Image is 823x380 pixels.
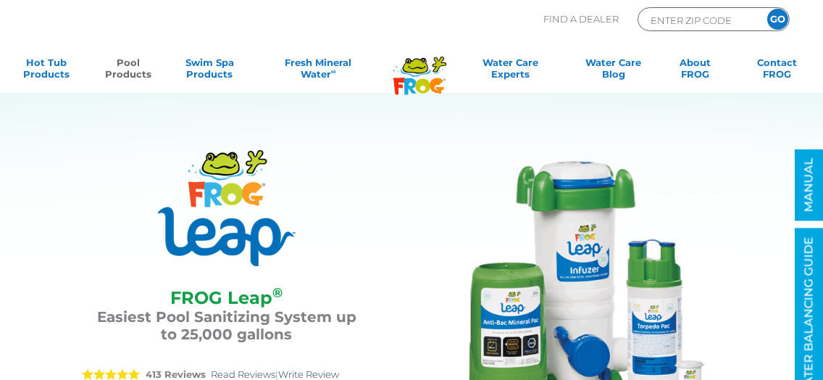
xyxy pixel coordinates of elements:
a: Swim SpaProducts [177,57,241,86]
h3: Easiest Pool Sanitizing System up to 25,000 gallons [96,308,356,343]
img: Frog Products Logo [385,38,454,95]
a: Fresh MineralWater∞ [259,57,377,86]
p: Find A Dealer [543,7,619,31]
a: Water CareBlog [582,57,646,86]
img: Product Logo [158,150,296,266]
a: MANUAL [795,149,823,221]
strong: 413 Reviews [146,368,206,380]
a: Water CareExperts [457,57,564,86]
span: 5 [82,368,140,380]
sup: ∞ [331,67,336,75]
a: PoolProducts [96,57,160,86]
sup: ® [272,285,283,301]
a: Read Reviews [211,368,275,380]
a: Hot TubProducts [14,57,78,86]
a: Write Review [278,368,339,380]
input: GO [767,9,788,30]
a: ContactFROG [745,57,809,86]
a: AboutFROG [664,57,727,86]
h2: FROG Leap [96,288,356,308]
